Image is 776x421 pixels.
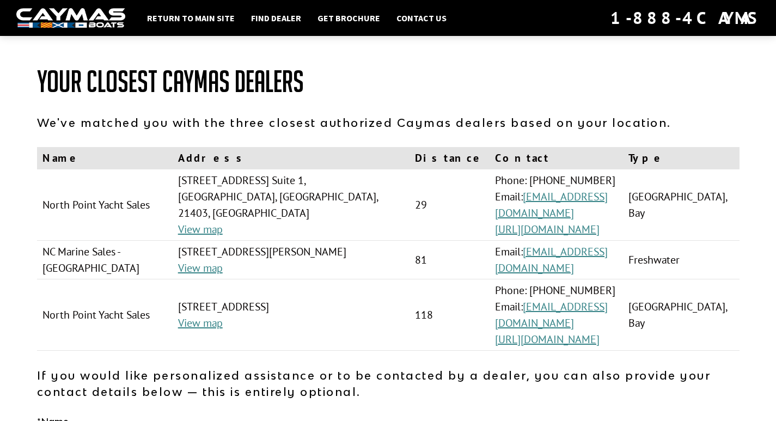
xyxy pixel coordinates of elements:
p: We've matched you with the three closest authorized Caymas dealers based on your location. [37,114,740,131]
a: Return to main site [142,11,240,25]
a: View map [178,222,223,236]
th: Distance [410,147,490,169]
td: NC Marine Sales - [GEOGRAPHIC_DATA] [37,241,173,279]
a: [EMAIL_ADDRESS][DOMAIN_NAME] [495,245,608,275]
div: 1-888-4CAYMAS [610,6,760,30]
th: Name [37,147,173,169]
a: View map [178,316,223,330]
td: Email: [490,241,624,279]
td: [STREET_ADDRESS] Suite 1, [GEOGRAPHIC_DATA], [GEOGRAPHIC_DATA], 21403, [GEOGRAPHIC_DATA] [173,169,410,241]
td: North Point Yacht Sales [37,279,173,351]
p: If you would like personalized assistance or to be contacted by a dealer, you can also provide yo... [37,367,740,400]
td: Phone: [PHONE_NUMBER] Email: [490,169,624,241]
td: Phone: [PHONE_NUMBER] Email: [490,279,624,351]
a: [EMAIL_ADDRESS][DOMAIN_NAME] [495,300,608,330]
a: Find Dealer [246,11,307,25]
td: [GEOGRAPHIC_DATA], Bay [623,279,739,351]
a: [URL][DOMAIN_NAME] [495,222,600,236]
td: 118 [410,279,490,351]
th: Contact [490,147,624,169]
h1: Your Closest Caymas Dealers [37,65,740,98]
td: [STREET_ADDRESS] [173,279,410,351]
a: Contact Us [391,11,452,25]
img: white-logo-c9c8dbefe5ff5ceceb0f0178aa75bf4bb51f6bca0971e226c86eb53dfe498488.png [16,8,125,28]
td: 81 [410,241,490,279]
td: 29 [410,169,490,241]
a: Get Brochure [312,11,386,25]
td: North Point Yacht Sales [37,169,173,241]
a: [URL][DOMAIN_NAME] [495,332,600,346]
th: Address [173,147,410,169]
td: [GEOGRAPHIC_DATA], Bay [623,169,739,241]
a: View map [178,261,223,275]
td: [STREET_ADDRESS][PERSON_NAME] [173,241,410,279]
th: Type [623,147,739,169]
td: Freshwater [623,241,739,279]
a: [EMAIL_ADDRESS][DOMAIN_NAME] [495,190,608,220]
